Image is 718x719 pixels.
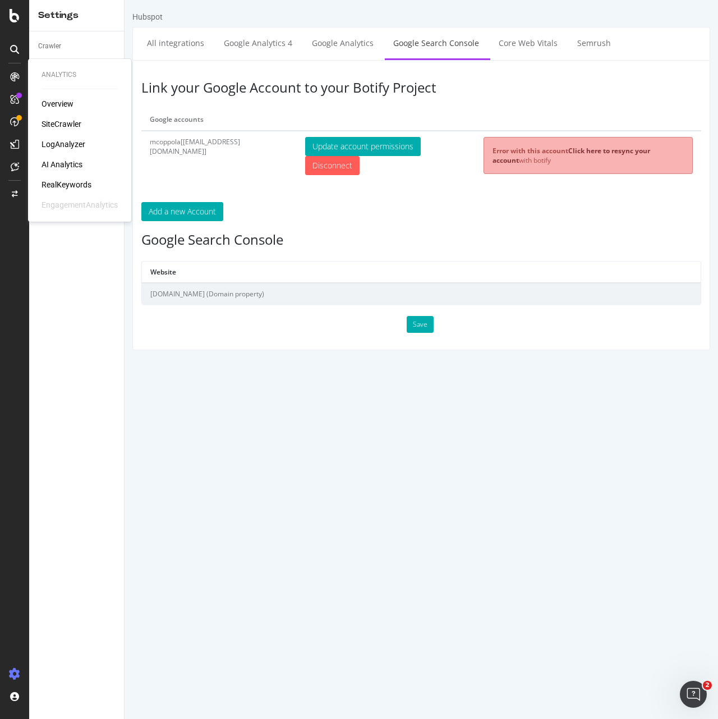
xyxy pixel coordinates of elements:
[42,199,118,210] div: EngagementAnalytics
[181,156,235,175] input: Disconnect
[444,28,495,58] a: Semrush
[17,283,576,304] td: [DOMAIN_NAME] (Domain property)
[38,40,116,52] a: Crawler
[282,316,309,333] button: Save
[17,131,172,191] td: mcoppola[[EMAIL_ADDRESS][DOMAIN_NAME]]
[703,681,712,690] span: 2
[38,57,116,68] a: Keywords
[17,262,576,283] th: Website
[42,118,81,130] a: SiteCrawler
[42,179,91,190] a: RealKeywords
[17,202,99,221] button: Add a new Account
[17,109,172,130] th: Google accounts
[38,9,115,22] div: Settings
[42,159,82,170] a: AI Analytics
[368,146,526,165] a: Click here to resync your account
[680,681,707,708] iframe: Intercom live chat
[91,28,176,58] a: Google Analytics 4
[8,11,38,22] div: Hubspot
[17,80,577,95] h3: Link your Google Account to your Botify Project
[42,139,85,150] a: LogAnalyzer
[14,28,88,58] a: All integrations
[368,146,444,155] strong: Error with this account
[42,98,73,109] a: Overview
[181,137,296,156] button: Update account permissions
[38,57,68,68] div: Keywords
[359,137,568,174] div: with botify
[17,232,577,247] h3: Google Search Console
[42,70,118,80] div: Analytics
[179,28,257,58] a: Google Analytics
[366,28,441,58] a: Core Web Vitals
[260,28,363,58] a: Google Search Console
[38,40,61,52] div: Crawler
